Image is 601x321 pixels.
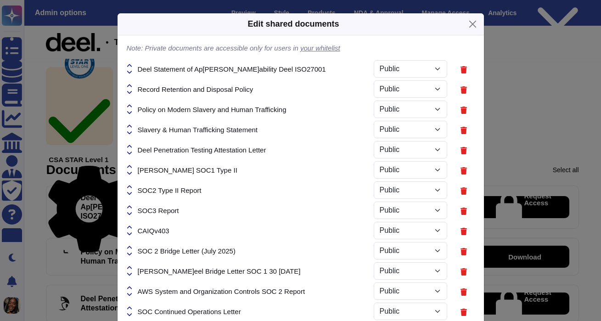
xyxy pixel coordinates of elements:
span: SOC2 Type II Report [138,187,202,194]
span: SOC Continued Operations Letter [138,308,241,315]
span: SOC3 Report [138,207,179,214]
span: Policy on Modern Slavery and Human Trafficking [138,106,286,113]
span: AWS System and Organization Controls SOC 2 Report [138,288,305,295]
span: [PERSON_NAME]eel Bridge Letter SOC 1 30 [DATE] [138,268,301,275]
div: Edit shared documents [247,18,339,30]
span: [PERSON_NAME] SOC1 Type II [138,167,237,174]
span: SOC 2 Bridge Letter (July 2025) [138,248,236,254]
a: your whitelist [300,44,340,52]
button: Close [466,17,480,31]
p: Note: Private documents are accessible only for users in [127,45,475,51]
span: Deel Penetration Testing Attestation Letter [138,146,266,153]
span: Record Retention and Disposal Policy [138,86,253,93]
span: CAIQv403 [138,227,169,234]
span: Deel Statement of Ap[PERSON_NAME]ability Deel ISO27001 [138,66,326,73]
span: Slavery & Human Trafficking Statement [138,126,258,133]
